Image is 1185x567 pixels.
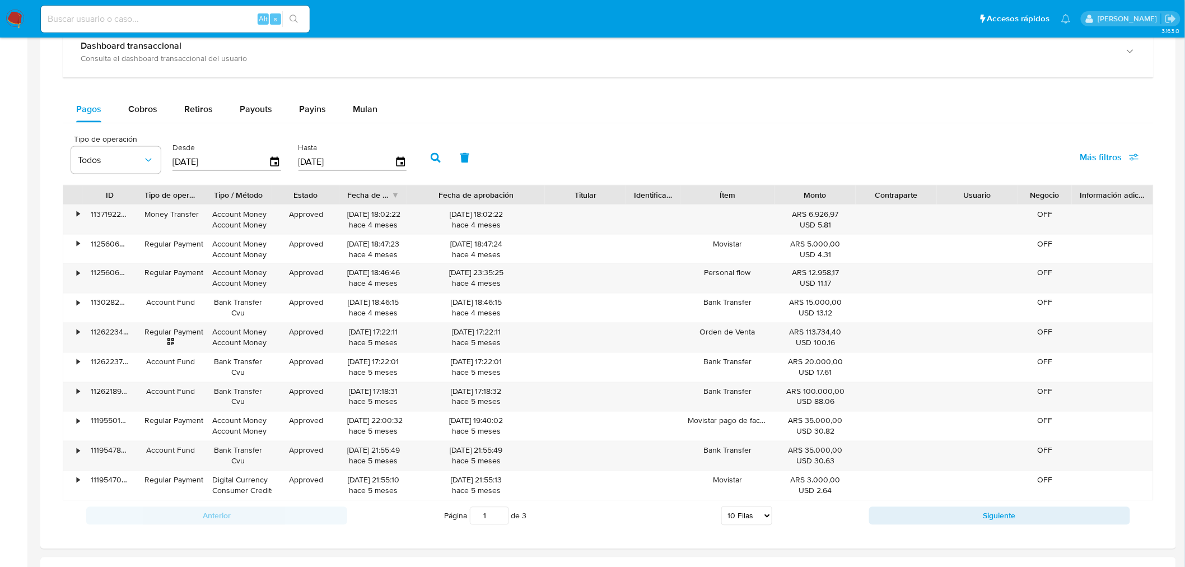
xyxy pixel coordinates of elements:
span: Alt [259,13,268,24]
a: Salir [1165,13,1177,25]
a: Notificaciones [1061,14,1071,24]
span: Accesos rápidos [987,13,1050,25]
span: s [274,13,277,24]
input: Buscar usuario o caso... [41,12,310,26]
button: search-icon [282,11,305,27]
span: 3.163.0 [1161,26,1179,35]
p: ignacio.bagnardi@mercadolibre.com [1098,13,1161,24]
